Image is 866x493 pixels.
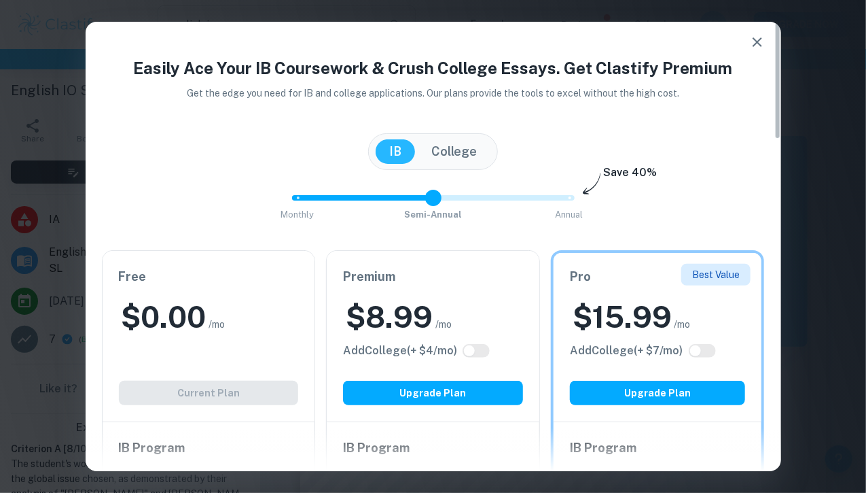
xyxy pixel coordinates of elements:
h4: Easily Ace Your IB Coursework & Crush College Essays. Get Clastify Premium [102,56,765,80]
h6: Pro [570,267,746,286]
p: Best Value [692,267,740,282]
img: subscription-arrow.svg [583,173,601,196]
span: Monthly [281,209,314,220]
span: /mo [209,317,225,332]
button: IB [376,139,415,164]
button: Upgrade Plan [570,381,746,405]
h6: Click to see all the additional College features. [570,343,683,359]
h2: $ 0.00 [122,297,206,337]
h6: Click to see all the additional College features. [343,343,457,359]
h6: Free [119,267,299,286]
span: /mo [435,317,452,332]
span: /mo [674,317,691,332]
h6: Premium [343,267,523,286]
button: Upgrade Plan [343,381,523,405]
p: Get the edge you need for IB and college applications. Our plans provide the tools to excel witho... [168,86,698,101]
button: College [418,139,490,164]
span: Semi-Annual [404,209,462,220]
h6: Save 40% [604,165,657,188]
h2: $ 8.99 [346,297,433,337]
span: Annual [555,209,583,220]
h2: $ 15.99 [573,297,672,337]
